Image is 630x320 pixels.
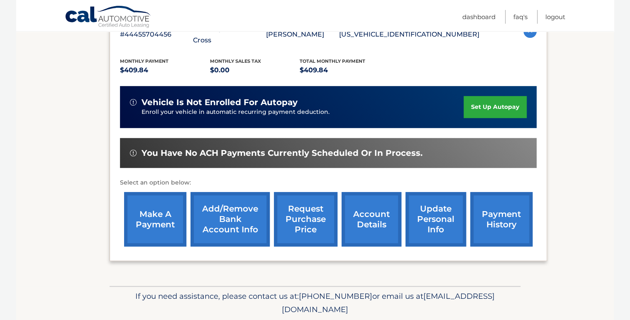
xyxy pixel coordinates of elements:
[142,97,298,108] span: vehicle is not enrolled for autopay
[266,29,339,40] p: [PERSON_NAME]
[299,291,372,301] span: [PHONE_NUMBER]
[142,108,464,117] p: Enroll your vehicle in automatic recurring payment deduction.
[545,10,565,24] a: Logout
[210,64,300,76] p: $0.00
[282,291,495,314] span: [EMAIL_ADDRESS][DOMAIN_NAME]
[210,58,261,64] span: Monthly sales Tax
[130,99,137,106] img: alert-white.svg
[464,96,527,118] a: set up autopay
[405,192,466,246] a: update personal info
[120,58,168,64] span: Monthly Payment
[65,5,152,30] a: Cal Automotive
[513,10,527,24] a: FAQ's
[300,58,365,64] span: Total Monthly Payment
[130,150,137,156] img: alert-white.svg
[470,192,532,246] a: payment history
[300,64,390,76] p: $409.84
[274,192,337,246] a: request purchase price
[120,64,210,76] p: $409.84
[124,192,186,246] a: make a payment
[120,178,537,188] p: Select an option below:
[462,10,496,24] a: Dashboard
[142,148,422,158] span: You have no ACH payments currently scheduled or in process.
[339,29,479,40] p: [US_VEHICLE_IDENTIFICATION_NUMBER]
[190,192,270,246] a: Add/Remove bank account info
[120,29,193,40] p: #44455704456
[342,192,401,246] a: account details
[115,290,515,316] p: If you need assistance, please contact us at: or email us at
[193,23,266,46] p: 2024 Toyota Corolla Cross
